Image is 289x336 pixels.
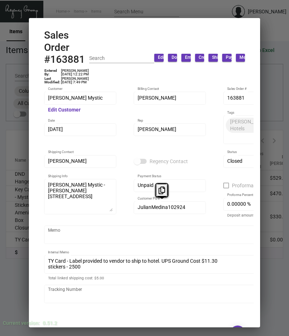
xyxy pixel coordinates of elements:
[43,319,57,327] div: 0.51.2
[232,181,271,190] span: Proforma Invoice
[168,54,177,62] button: Download
[195,54,204,62] button: Create PO
[227,158,242,164] span: Closed
[181,54,191,62] button: Email
[226,54,254,61] span: Payment Form
[158,54,165,61] span: Edit
[44,29,89,66] h2: Sales Order #163881
[61,77,89,84] td: [PERSON_NAME] [DATE] 7:49 PM
[240,54,252,61] span: Merge
[150,157,188,166] span: Regency Contact
[61,69,89,77] td: [PERSON_NAME] [DATE] 12:22 PM
[44,69,61,77] td: Entered By:
[48,107,81,113] mat-hint: Edit Customer
[227,213,266,218] mat-hint: Deposit amount: $0.00
[159,187,165,194] i: Copy
[44,77,61,84] td: Last Modified:
[48,276,104,280] mat-hint: Total linked shipping cost: $5.00
[236,54,245,62] button: Merge
[172,54,191,61] span: Download
[212,54,229,61] span: Shipping
[138,182,154,188] span: Unpaid
[154,54,164,62] button: Edit
[3,319,40,327] div: Current version:
[185,54,195,61] span: Email
[208,54,218,62] button: Shipping
[222,54,232,62] button: Payment Form
[199,54,218,61] span: Create PO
